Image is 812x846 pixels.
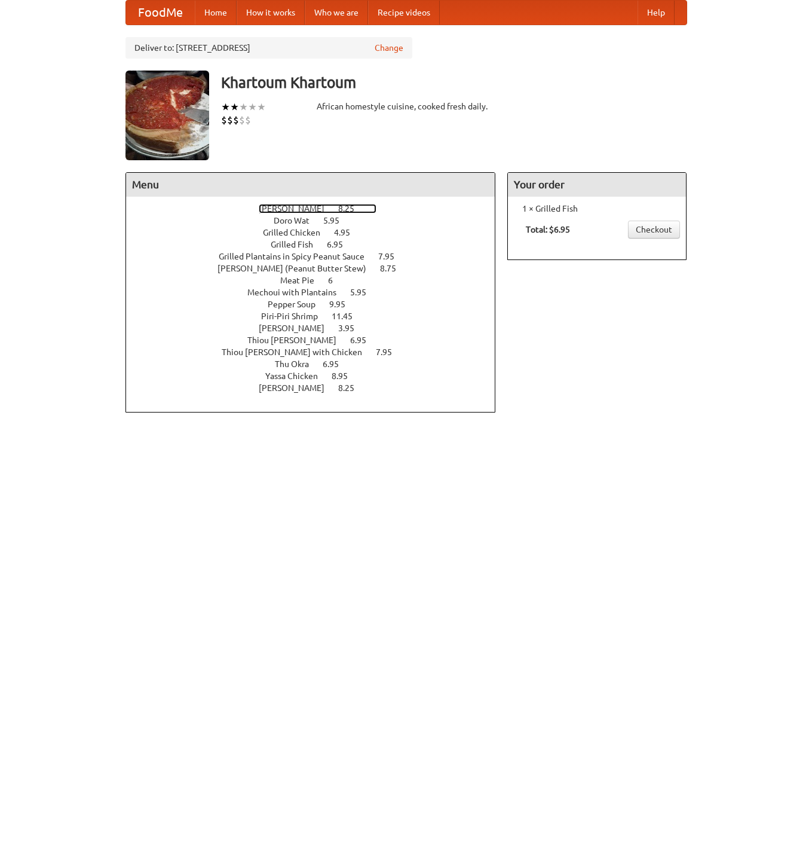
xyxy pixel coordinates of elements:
span: Grilled Chicken [263,228,332,237]
span: [PERSON_NAME] [259,383,336,393]
span: 6 [328,276,345,285]
li: $ [233,114,239,127]
span: Thiou [PERSON_NAME] [247,335,348,345]
a: Thiou [PERSON_NAME] 6.95 [247,335,388,345]
a: Mechoui with Plantains 5.95 [247,288,388,297]
span: Meat Pie [280,276,326,285]
a: Change [375,42,403,54]
b: Total: $6.95 [526,225,570,234]
a: [PERSON_NAME] 8.25 [259,383,376,393]
h4: Your order [508,173,686,197]
span: Piri-Piri Shrimp [261,311,330,321]
span: [PERSON_NAME] (Peanut Butter Stew) [217,264,378,273]
span: Yassa Chicken [265,371,330,381]
span: 8.95 [332,371,360,381]
span: 8.25 [338,204,366,213]
li: ★ [257,100,266,114]
a: Grilled Chicken 4.95 [263,228,372,237]
span: 5.95 [350,288,378,297]
a: Thiou [PERSON_NAME] with Chicken 7.95 [222,347,414,357]
a: Meat Pie 6 [280,276,355,285]
span: 3.95 [338,323,366,333]
a: Home [195,1,237,25]
a: Help [638,1,675,25]
h3: Khartoum Khartoum [221,71,687,94]
li: $ [239,114,245,127]
span: [PERSON_NAME] [259,323,336,333]
a: Thu Okra 6.95 [275,359,361,369]
li: $ [245,114,251,127]
span: Pepper Soup [268,300,327,309]
a: Recipe videos [368,1,440,25]
span: 4.95 [334,228,362,237]
a: Pepper Soup 9.95 [268,300,367,309]
li: ★ [248,100,257,114]
a: [PERSON_NAME] (Peanut Butter Stew) 8.75 [217,264,418,273]
span: Doro Wat [274,216,321,225]
span: Grilled Plantains in Spicy Peanut Sauce [219,252,376,261]
span: 7.95 [376,347,404,357]
h4: Menu [126,173,495,197]
a: How it works [237,1,305,25]
a: Piri-Piri Shrimp 11.45 [261,311,375,321]
span: Mechoui with Plantains [247,288,348,297]
span: 6.95 [350,335,378,345]
li: $ [221,114,227,127]
a: Grilled Plantains in Spicy Peanut Sauce 7.95 [219,252,416,261]
span: 9.95 [329,300,357,309]
li: ★ [239,100,248,114]
span: Thu Okra [275,359,321,369]
span: 8.25 [338,383,366,393]
span: 6.95 [327,240,355,249]
a: Yassa Chicken 8.95 [265,371,370,381]
span: Grilled Fish [271,240,325,249]
span: 11.45 [332,311,364,321]
li: ★ [230,100,239,114]
span: 8.75 [380,264,408,273]
li: 1 × Grilled Fish [514,203,680,215]
li: $ [227,114,233,127]
a: [PERSON_NAME] 3.95 [259,323,376,333]
div: Deliver to: [STREET_ADDRESS] [125,37,412,59]
span: Thiou [PERSON_NAME] with Chicken [222,347,374,357]
a: Who we are [305,1,368,25]
a: Doro Wat 5.95 [274,216,361,225]
span: [PERSON_NAME] [259,204,336,213]
div: African homestyle cuisine, cooked fresh daily. [317,100,496,112]
img: angular.jpg [125,71,209,160]
a: FoodMe [126,1,195,25]
a: [PERSON_NAME] 8.25 [259,204,376,213]
a: Grilled Fish 6.95 [271,240,365,249]
span: 7.95 [378,252,406,261]
a: Checkout [628,221,680,239]
span: 6.95 [323,359,351,369]
li: ★ [221,100,230,114]
span: 5.95 [323,216,351,225]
